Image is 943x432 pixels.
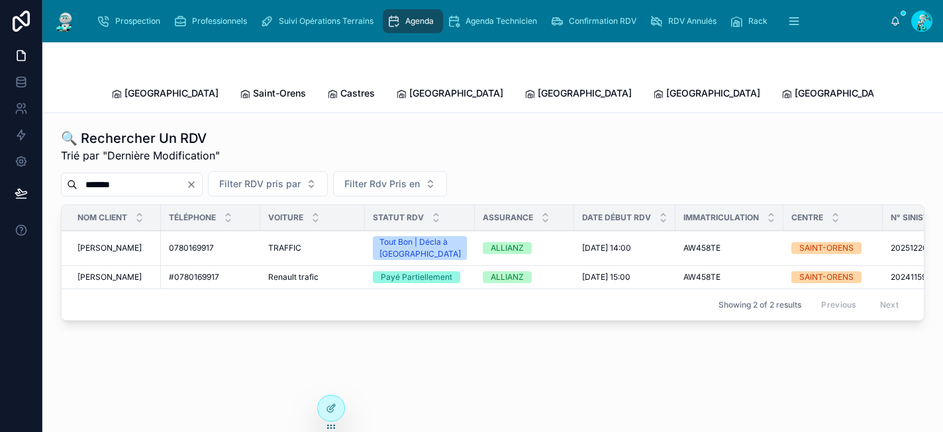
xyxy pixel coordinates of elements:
[726,9,777,33] a: Rack
[582,272,630,282] span: [DATE] 15:00
[327,81,375,108] a: Castres
[344,177,420,191] span: Filter Rdv Pris en
[253,87,306,100] span: Saint-Orens
[169,272,219,282] span: #0780169917
[683,243,720,253] span: AW458TE
[405,16,434,26] span: Agenda
[373,236,467,260] a: Tout Bon | Décla à [GEOGRAPHIC_DATA]
[569,16,636,26] span: Confirmation RDV
[379,236,461,260] div: Tout Bon | Décla à [GEOGRAPHIC_DATA]
[111,81,219,108] a: [GEOGRAPHIC_DATA]
[208,171,328,196] button: Select Button
[169,243,214,253] span: 0780169917
[268,243,301,253] span: TRAFFIC
[683,272,775,282] a: AW458TE
[186,179,202,190] button: Clear
[795,87,889,100] span: [GEOGRAPHIC_DATA]
[53,11,77,32] img: App logo
[891,272,941,282] span: 20241159089
[719,300,801,310] span: Showing 2 of 2 results
[87,7,890,36] div: scrollable content
[683,212,759,223] span: Immatriculation
[192,16,247,26] span: Professionnels
[409,87,503,100] span: [GEOGRAPHIC_DATA]
[77,243,142,253] span: [PERSON_NAME]
[891,212,938,223] span: N° Sinistre
[491,271,524,283] div: ALLIANZ
[279,16,373,26] span: Suivi Opérations Terrains
[61,148,220,163] span: Trié par "Dernière Modification"
[77,272,153,282] a: [PERSON_NAME]
[538,87,632,100] span: [GEOGRAPHIC_DATA]
[115,16,160,26] span: Prospection
[240,81,306,108] a: Saint-Orens
[683,243,775,253] a: AW458TE
[646,9,726,33] a: RDV Annulés
[546,9,646,33] a: Confirmation RDV
[483,242,566,254] a: ALLIANZ
[791,271,875,283] a: SAINT-ORENS
[77,243,153,253] a: [PERSON_NAME]
[256,9,383,33] a: Suivi Opérations Terrains
[340,87,375,100] span: Castres
[466,16,537,26] span: Agenda Technicien
[124,87,219,100] span: [GEOGRAPHIC_DATA]
[582,243,631,253] span: [DATE] 14:00
[170,9,256,33] a: Professionnels
[653,81,760,108] a: [GEOGRAPHIC_DATA]
[524,81,632,108] a: [GEOGRAPHIC_DATA]
[491,242,524,254] div: ALLIANZ
[748,16,768,26] span: Rack
[169,212,216,223] span: Téléphone
[791,242,875,254] a: SAINT-ORENS
[333,171,447,196] button: Select Button
[668,16,717,26] span: RDV Annulés
[582,243,668,253] a: [DATE] 14:00
[443,9,546,33] a: Agenda Technicien
[799,271,854,283] div: SAINT-ORENS
[396,81,503,108] a: [GEOGRAPHIC_DATA]
[383,9,443,33] a: Agenda
[77,272,142,282] span: [PERSON_NAME]
[219,177,301,191] span: Filter RDV pris par
[799,242,854,254] div: SAINT-ORENS
[582,272,668,282] a: [DATE] 15:00
[373,271,467,283] a: Payé Partiellement
[781,81,889,108] a: [GEOGRAPHIC_DATA]
[268,243,357,253] a: TRAFFIC
[381,271,452,283] div: Payé Partiellement
[791,212,823,223] span: Centre
[582,212,651,223] span: Date Début RDV
[891,243,942,253] span: 20251220559
[483,212,533,223] span: Assurance
[169,243,252,253] a: 0780169917
[61,129,220,148] h1: 🔍 Rechercher Un RDV
[683,272,720,282] span: AW458TE
[666,87,760,100] span: [GEOGRAPHIC_DATA]
[268,272,319,282] span: Renault trafic
[268,212,303,223] span: Voiture
[93,9,170,33] a: Prospection
[373,212,424,223] span: Statut RDV
[77,212,127,223] span: Nom Client
[268,272,357,282] a: Renault trafic
[169,272,252,282] a: #0780169917
[483,271,566,283] a: ALLIANZ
